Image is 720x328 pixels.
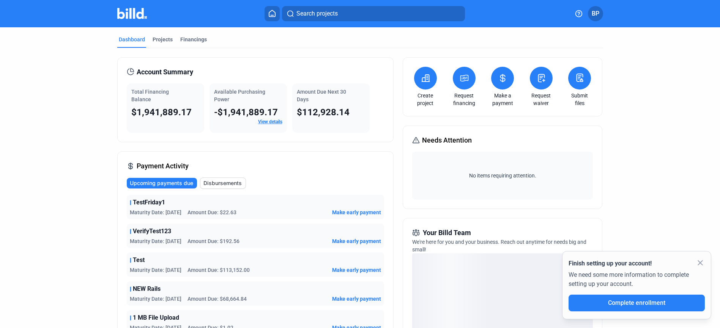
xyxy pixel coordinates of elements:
span: Upcoming payments due [130,179,193,187]
span: Maturity Date: [DATE] [130,237,181,245]
span: $112,928.14 [297,107,350,118]
span: -$1,941,889.17 [214,107,278,118]
span: Complete enrollment [608,299,665,306]
button: Disbursements [200,177,246,189]
span: NEW Rails [133,284,161,293]
a: Request financing [451,92,477,107]
span: Available Purchasing Power [214,89,265,102]
span: Amount Due Next 30 Days [297,89,346,102]
a: Submit files [566,92,593,107]
span: Amount Due: $192.56 [187,237,239,245]
span: BP [592,9,599,18]
span: VerifyTest123 [133,227,171,236]
div: Dashboard [119,36,145,43]
span: Search projects [296,9,338,18]
a: Request waiver [528,92,555,107]
span: TestFriday1 [133,198,165,207]
span: No items requiring attention. [415,172,590,179]
a: View details [258,119,282,124]
span: Test [133,256,145,265]
span: Disbursements [203,179,242,187]
span: Maturity Date: [DATE] [130,295,181,303]
button: Make early payment [332,266,381,274]
span: Payment Activity [137,161,189,171]
span: $1,941,889.17 [131,107,192,118]
span: Your Billd Team [423,228,471,238]
span: Maturity Date: [DATE] [130,266,181,274]
span: Amount Due: $68,664.84 [187,295,247,303]
span: We're here for you and your business. Reach out anytime for needs big and small! [412,239,586,253]
mat-icon: close [696,258,705,267]
div: Financings [180,36,207,43]
span: Needs Attention [422,135,472,146]
span: Amount Due: $22.63 [187,209,236,216]
button: Upcoming payments due [127,178,197,188]
div: Projects [153,36,173,43]
span: Total Financing Balance [131,89,169,102]
span: Account Summary [137,67,193,77]
button: Make early payment [332,209,381,216]
button: Complete enrollment [569,295,705,311]
div: Finish setting up your account! [569,259,705,268]
span: 1 MB File Upload [133,313,179,322]
a: Make a payment [489,92,516,107]
button: Search projects [282,6,465,21]
a: Create project [412,92,439,107]
button: BP [588,6,603,21]
span: Maturity Date: [DATE] [130,209,181,216]
span: Amount Due: $113,152.00 [187,266,250,274]
button: Make early payment [332,295,381,303]
button: Make early payment [332,237,381,245]
div: We need some more information to complete setting up your account. [569,268,705,295]
img: Billd Company Logo [117,8,147,19]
